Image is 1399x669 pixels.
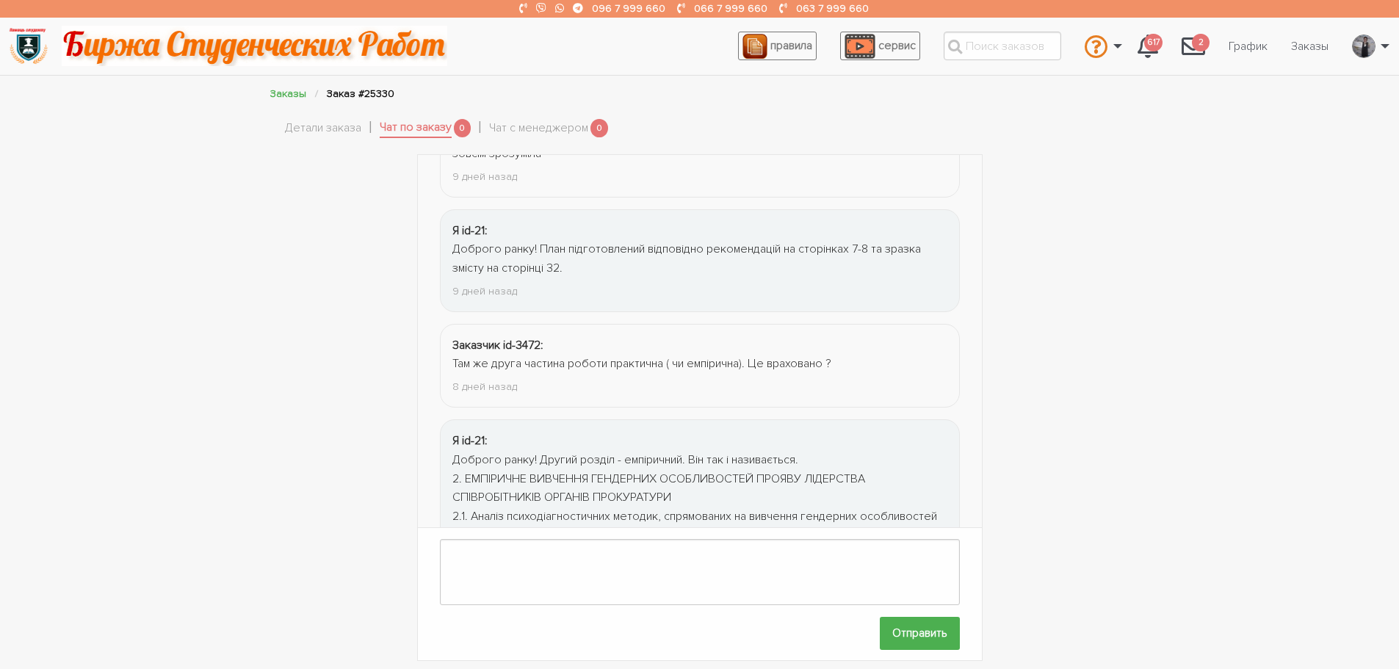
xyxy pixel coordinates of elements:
[327,85,394,102] li: Заказ #25330
[770,38,812,53] span: правила
[454,119,471,137] span: 0
[452,433,488,448] strong: Я id-21:
[742,34,767,59] img: agreement_icon-feca34a61ba7f3d1581b08bc946b2ec1ccb426f67415f344566775c155b7f62c.png
[1192,34,1210,52] span: 2
[738,32,817,60] a: правила
[380,118,452,139] a: Чат по заказу
[840,32,920,60] a: сервис
[452,451,947,601] div: Доброго ранку! Другий розділ - емпіричний. Він так і називається. 2. ЕМПІРИЧНЕ ВИВЧЕННЯ ГЕНДЕРНИХ...
[1126,26,1170,66] a: 617
[1279,32,1340,60] a: Заказы
[796,2,869,15] a: 063 7 999 660
[452,168,947,185] div: 9 дней назад
[270,87,306,100] a: Заказы
[1217,32,1279,60] a: График
[452,355,947,374] div: Там же друга частина роботи практична ( чи емпірична). Це враховано ?
[62,26,447,66] img: motto-2ce64da2796df845c65ce8f9480b9c9d679903764b3ca6da4b6de107518df0fe.gif
[452,283,947,300] div: 9 дней назад
[590,119,608,137] span: 0
[878,38,916,53] span: сервис
[1144,34,1163,52] span: 617
[452,240,947,278] div: Доброго ранку! План підготовлений відповідно рекомендацій на сторінках 7-8 та зразка змісту на ст...
[694,2,767,15] a: 066 7 999 660
[592,2,665,15] a: 096 7 999 660
[880,617,960,650] input: Отправить
[1353,35,1375,58] img: 20171208_160937.jpg
[489,119,588,138] a: Чат с менеджером
[452,378,947,395] div: 8 дней назад
[285,119,361,138] a: Детали заказа
[845,34,875,59] img: play_icon-49f7f135c9dc9a03216cfdbccbe1e3994649169d890fb554cedf0eac35a01ba8.png
[944,32,1061,60] input: Поиск заказов
[452,338,543,352] strong: Заказчик id-3472:
[452,223,488,238] strong: Я id-21:
[1170,26,1217,66] a: 2
[8,26,48,66] img: logo-135dea9cf721667cc4ddb0c1795e3ba8b7f362e3d0c04e2cc90b931989920324.png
